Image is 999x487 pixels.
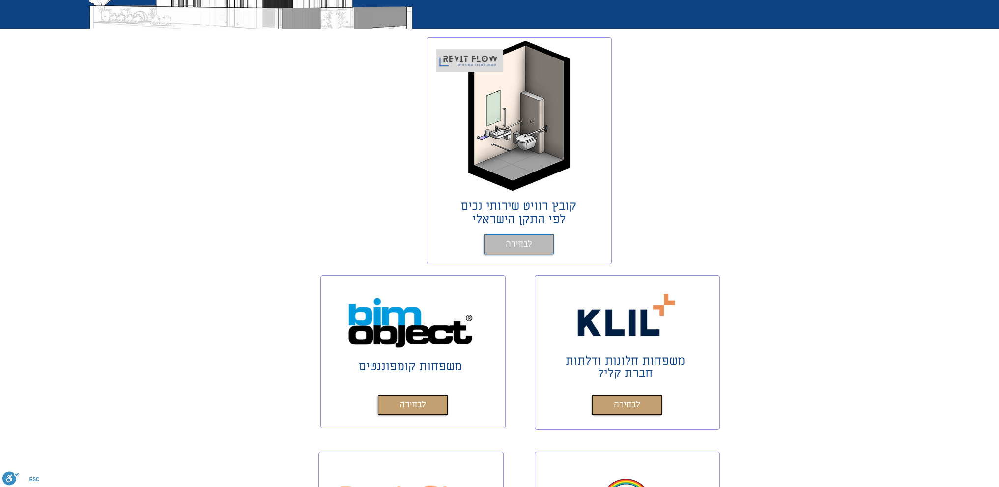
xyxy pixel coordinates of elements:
[484,234,554,254] a: לבחירה
[458,39,580,194] img: שירותי נכים REVIT FAMILY
[566,353,685,369] span: משפחות חלונות ודלתות
[461,198,576,214] span: קובץ רוויט שירותי נכים
[348,297,473,349] img: Bim object משפחות רוויט בחינם
[359,358,462,374] a: משפחות קומפוננטים
[614,398,640,412] span: לבחירה
[506,237,532,252] span: לבחירה
[572,289,682,341] img: קליל משפחות רוויט בחינם
[592,395,662,415] a: לבחירה
[598,365,653,381] span: חברת קליל
[472,211,566,228] span: לפי התקן הישראלי
[378,395,448,415] a: לבחירה
[400,398,426,412] span: לבחירה
[435,45,502,72] img: Revit_flow_logo_פשוט_לעבוד_עם_רוויט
